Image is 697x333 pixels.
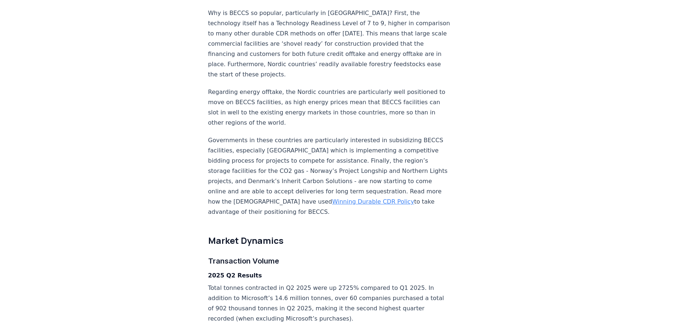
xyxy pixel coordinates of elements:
p: Why is BECCS so popular, particularly in [GEOGRAPHIC_DATA]? First, the technology itself has a Te... [208,8,450,80]
p: Regarding energy offtake, the Nordic countries are particularly well positioned to move on BECCS ... [208,87,450,128]
p: Total tonnes contracted in Q2 2025 were up 2725% compared to Q1 2025. In addition to Microsoft’s ... [208,283,450,324]
h2: Market Dynamics [208,235,450,246]
h3: Transaction Volume [208,255,450,267]
p: Governments in these countries are particularly interested in subsidizing BECCS facilities, espec... [208,135,450,217]
a: Winning Durable CDR Policy [332,198,414,205]
h4: 2025 Q2 Results [208,271,450,280]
